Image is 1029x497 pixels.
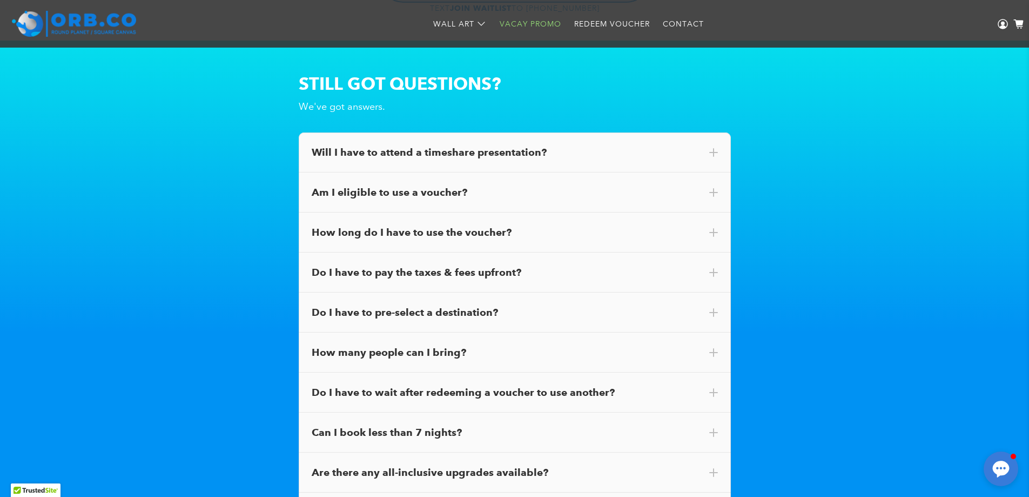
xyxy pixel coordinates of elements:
[299,253,731,293] div: Do I have to pay the taxes & fees upfront?
[427,10,493,38] a: Wall Art
[312,266,718,280] div: Do I have to pay the taxes & fees upfront?
[299,132,731,173] div: Will I have to attend a timeshare presentation?
[299,173,731,213] div: Am I eligible to use a voucher?
[656,10,710,38] a: Contact
[312,226,718,240] div: How long do I have to use the voucher?
[299,453,731,493] div: Are there any all-inclusive upgrades available?
[312,346,718,360] div: How many people can I bring?
[299,293,731,333] div: Do I have to pre-select a destination?
[312,145,718,160] div: Will I have to attend a timeshare presentation?
[984,452,1018,486] button: Open chat window
[299,213,731,253] div: How long do I have to use the voucher?
[568,10,656,38] a: Redeem Voucher
[312,386,718,400] div: Do I have to wait after redeeming a voucher to use another?
[299,413,731,453] div: Can I book less than 7 nights?
[312,185,718,200] div: Am I eligible to use a voucher?
[299,73,731,94] h2: STILL GOT QUESTIONS?
[312,466,718,480] div: Are there any all-inclusive upgrades available?
[312,426,718,440] div: Can I book less than 7 nights?
[312,306,718,320] div: Do I have to pre-select a destination?
[299,333,731,373] div: How many people can I bring?
[493,10,568,38] a: Vacay Promo
[299,373,731,413] div: Do I have to wait after redeeming a voucher to use another?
